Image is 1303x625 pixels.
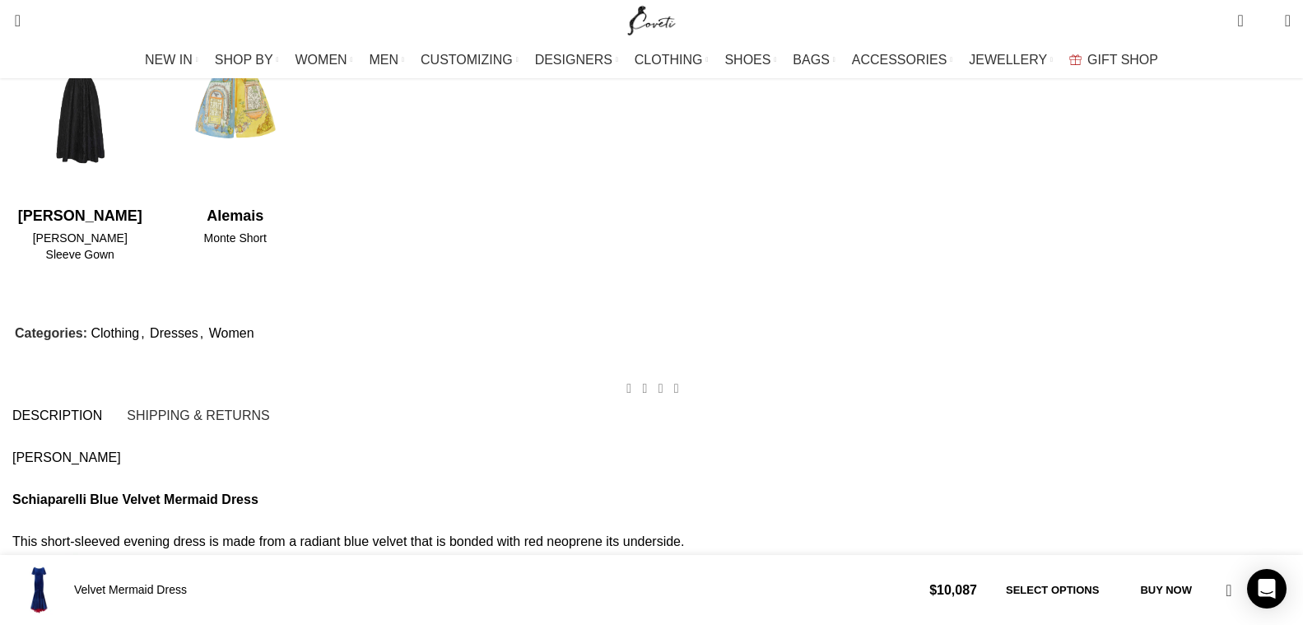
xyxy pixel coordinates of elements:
a: MEN [370,44,404,77]
a: Select options [989,573,1115,608]
a: Site logo [624,12,679,26]
a: WhatsApp social link [668,377,684,401]
h4: Monte Short [170,231,301,247]
a: Clothing [91,326,139,340]
img: Schiaparelli Velvet Mermaid Dress59572 nobg [12,563,66,617]
span: BAGS [793,52,829,68]
span: GIFT SHOP [1087,52,1158,68]
a: X social link [637,377,653,401]
a: SHOES [724,44,776,77]
span: Categories: [15,326,87,340]
a: WOMEN [296,44,353,77]
span: JEWELLERY [969,52,1047,68]
img: Rebecca-Vallance-Esther-Short-Sleeve-Gown-7-scaled.jpg [15,4,146,202]
div: 1 / 2 [15,4,146,298]
a: Search [4,4,21,37]
a: SHOP BY [215,44,279,77]
strong: Schiaparelli Blue Velvet Mermaid Dress [12,492,258,506]
span: DESIGNERS [535,52,612,68]
span: , [141,323,144,344]
span: $ [929,583,937,597]
img: Alemais-Monte-Short-3.jpg [170,4,301,202]
h4: Alemais [170,206,301,226]
img: GiftBag [1069,54,1082,65]
span: 0 [1259,16,1272,29]
div: Open Intercom Messenger [1247,569,1287,609]
span: Shipping & Returns [127,409,269,422]
span: SHOES [724,52,770,68]
a: [PERSON_NAME] [PERSON_NAME] Sleeve Gown $2013.00 [15,202,146,298]
a: NEW IN [145,44,198,77]
span: ACCESSORIES [852,52,947,68]
div: 2 / 2 [170,4,301,282]
a: JEWELLERY [969,44,1053,77]
a: Pinterest social link [653,377,668,401]
span: Description [12,409,102,422]
h4: [PERSON_NAME] [15,206,146,226]
span: 0 [1239,8,1251,21]
a: 0 [1229,4,1251,37]
h4: [PERSON_NAME] Sleeve Gown [15,231,146,263]
span: MEN [370,52,399,68]
a: [PERSON_NAME] [12,450,121,464]
button: Buy now [1124,573,1208,608]
bdi: 10,087 [929,583,977,597]
a: BAGS [793,44,835,77]
span: CLOTHING [635,52,703,68]
a: Facebook social link [621,377,637,401]
a: CLOTHING [635,44,709,77]
div: My Wishlist [1256,4,1273,37]
span: WOMEN [296,52,347,68]
div: Main navigation [4,44,1299,77]
a: Dresses [150,326,198,340]
span: NEW IN [145,52,193,68]
a: CUSTOMIZING [421,44,519,77]
span: , [200,323,203,344]
a: ACCESSORIES [852,44,953,77]
h4: Velvet Mermaid Dress [74,582,917,599]
span: SHOP BY [215,52,273,68]
a: Women [209,326,254,340]
span: $2013.00 [56,282,105,296]
span: CUSTOMIZING [421,52,513,68]
span: $335.00 [214,265,256,279]
a: GIFT SHOP [1069,44,1158,77]
a: DESIGNERS [535,44,618,77]
a: Alemais Monte Short $335.00 [170,202,301,282]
